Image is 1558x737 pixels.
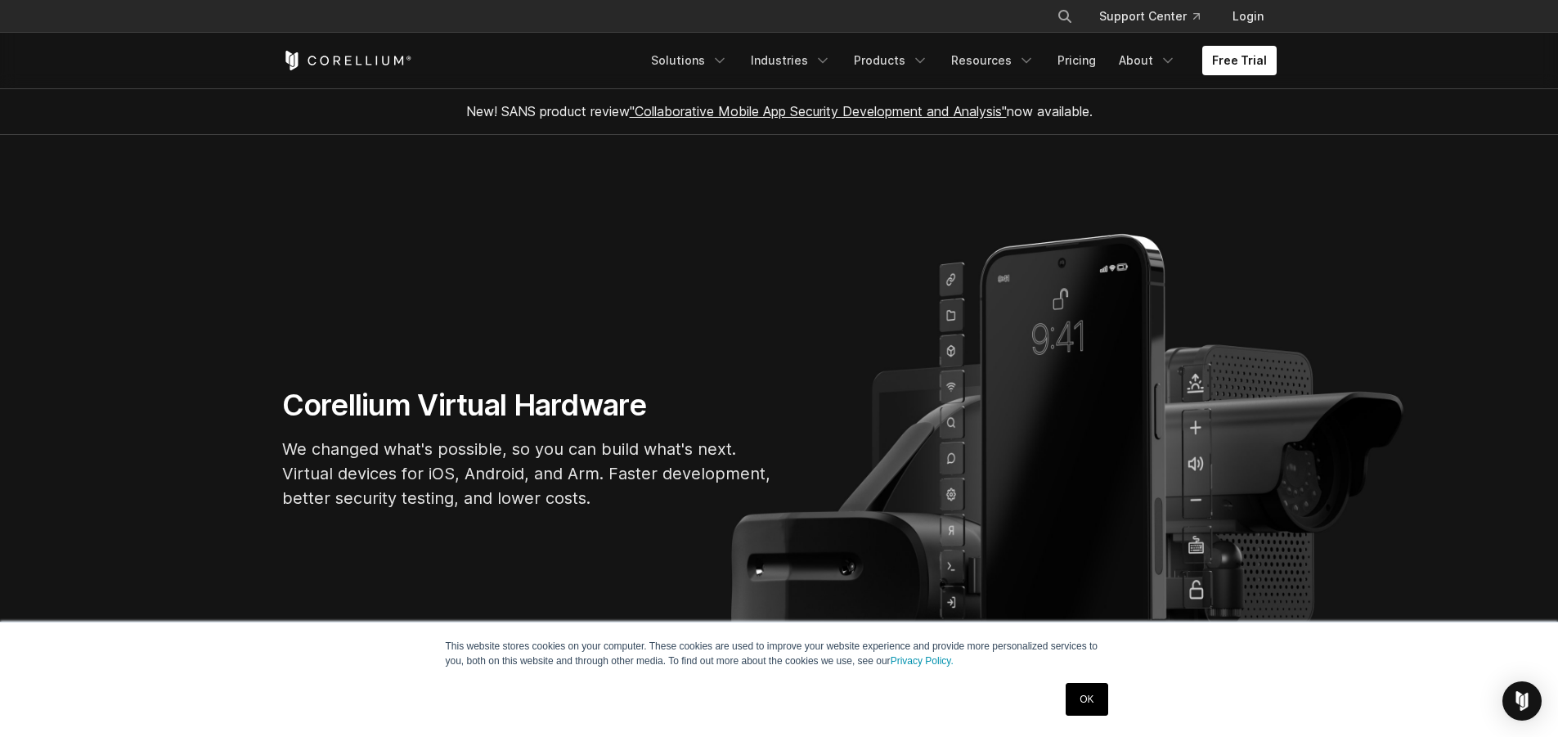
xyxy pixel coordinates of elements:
[1037,2,1277,31] div: Navigation Menu
[1202,46,1277,75] a: Free Trial
[844,46,938,75] a: Products
[641,46,738,75] a: Solutions
[446,639,1113,668] p: This website stores cookies on your computer. These cookies are used to improve your website expe...
[891,655,954,667] a: Privacy Policy.
[1219,2,1277,31] a: Login
[741,46,841,75] a: Industries
[282,51,412,70] a: Corellium Home
[466,103,1093,119] span: New! SANS product review now available.
[1048,46,1106,75] a: Pricing
[630,103,1007,119] a: "Collaborative Mobile App Security Development and Analysis"
[1066,683,1107,716] a: OK
[282,437,773,510] p: We changed what's possible, so you can build what's next. Virtual devices for iOS, Android, and A...
[1502,681,1542,721] div: Open Intercom Messenger
[641,46,1277,75] div: Navigation Menu
[282,387,773,424] h1: Corellium Virtual Hardware
[1050,2,1080,31] button: Search
[1086,2,1213,31] a: Support Center
[1109,46,1186,75] a: About
[941,46,1044,75] a: Resources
